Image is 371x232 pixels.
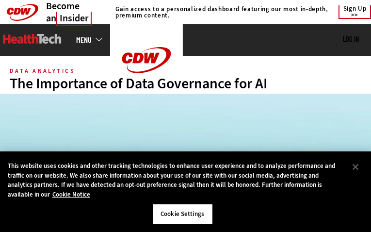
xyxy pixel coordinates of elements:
img: Home [3,34,62,44]
span: Insider [56,12,92,26]
button: Close [345,156,366,178]
a: More information about your privacy [52,190,90,199]
a: Log in [343,34,359,43]
img: Home [110,24,183,96]
h4: Gain access to a personalized dashboard featuring our most in-depth, premium content. [115,6,329,18]
a: mobile-menu [76,36,110,44]
div: The Importance of Data Governance for AI [10,76,361,91]
div: DATA ANALYTICS [10,68,75,73]
button: Cookie Settings [152,204,213,224]
a: Gain access to a personalized dashboard featuring our most in-depth, premium content. [111,6,329,18]
a: Sign Up [339,5,371,19]
div: This website uses cookies and other tracking technologies to enhance user experience and to analy... [8,161,345,199]
div: User menu [343,35,359,44]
